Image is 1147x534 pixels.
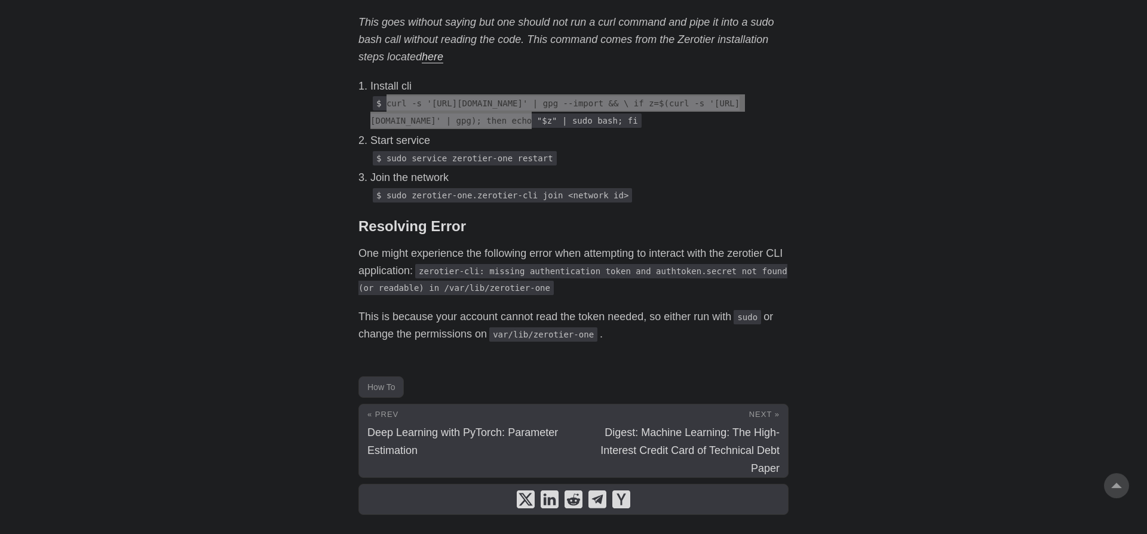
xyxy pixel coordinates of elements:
[358,16,774,63] em: This goes without saying but one should not run a curl command and pipe it into a sudo bash call ...
[367,426,558,456] span: Deep Learning with PyTorch: Parameter Estimation
[358,264,787,296] code: zerotier-cli: missing authentication token and authtoken.secret not found (or readable) in /var/l...
[565,490,582,508] a: share Install Zerotier CLI Linux on reddit
[370,96,740,128] code: $ curl -s '[URL][DOMAIN_NAME]' | gpg --import && \ if z=$(curl -s '[URL][DOMAIN_NAME]' | gpg); th...
[358,308,789,343] p: This is because your account cannot read the token needed, so either run with or change the permi...
[367,410,398,419] span: « Prev
[541,490,559,508] a: share Install Zerotier CLI Linux on linkedin
[370,78,789,95] p: Install cli
[612,490,630,508] a: share Install Zerotier CLI Linux on ycombinator
[573,404,788,477] a: Next » Digest: Machine Learning: The High-Interest Credit Card of Technical Debt Paper
[373,151,557,165] code: $ sudo service zerotier-one restart
[517,490,535,508] a: share Install Zerotier CLI Linux on x
[734,310,761,324] code: sudo
[373,188,632,202] code: $ sudo zerotier-one.zerotier-cli join <network id>
[370,132,789,149] p: Start service
[749,410,780,419] span: Next »
[359,404,573,477] a: « Prev Deep Learning with PyTorch: Parameter Estimation
[1104,473,1129,498] a: go to top
[600,426,780,474] span: Digest: Machine Learning: The High-Interest Credit Card of Technical Debt Paper
[358,376,404,398] a: How To
[358,245,789,296] p: One might experience the following error when attempting to interact with the zerotier CLI applic...
[358,218,789,235] h3: Resolving Error
[370,169,789,186] p: Join the network
[422,51,443,63] a: here
[489,327,597,342] code: var/lib/zerotier-one
[588,490,606,508] a: share Install Zerotier CLI Linux on telegram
